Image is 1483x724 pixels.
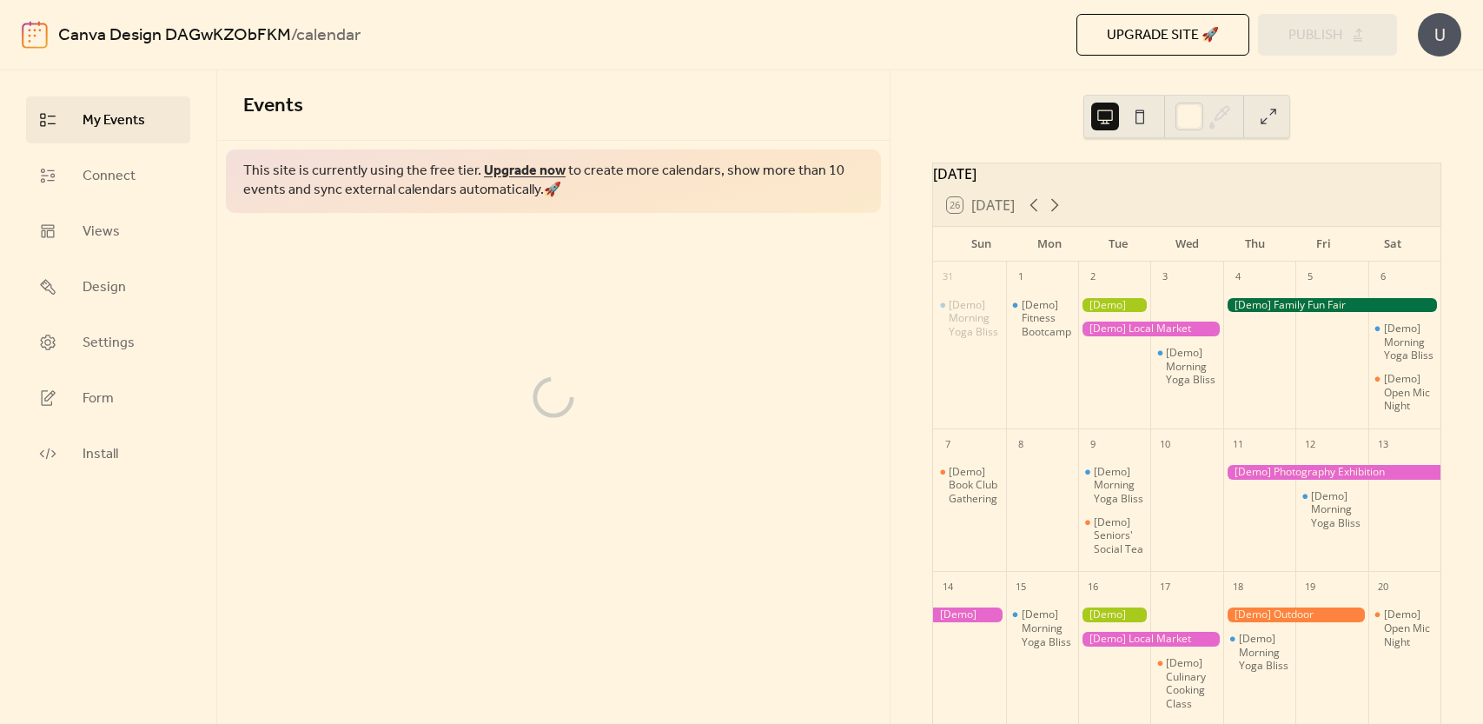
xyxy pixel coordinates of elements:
[933,298,1005,339] div: [Demo] Morning Yoga Bliss
[933,163,1440,184] div: [DATE]
[1150,656,1222,710] div: [Demo] Culinary Cooking Class
[243,162,864,201] span: This site is currently using the free tier. to create more calendars, show more than 10 events an...
[1374,268,1393,287] div: 6
[83,110,145,131] span: My Events
[1155,577,1175,596] div: 17
[83,389,114,409] span: Form
[1078,632,1223,647] div: [Demo] Local Market
[26,152,190,199] a: Connect
[1289,227,1358,262] div: Fri
[26,96,190,143] a: My Events
[1166,656,1215,710] div: [Demo] Culinary Cooking Class
[291,19,296,52] b: /
[1228,268,1248,287] div: 4
[1368,322,1440,362] div: [Demo] Morning Yoga Bliss
[1078,515,1150,556] div: [Demo] Seniors' Social Tea
[1384,372,1433,413] div: [Demo] Open Mic Night
[22,21,48,49] img: logo
[1076,14,1249,56] button: Upgrade site 🚀
[83,444,118,465] span: Install
[1078,298,1150,313] div: [Demo] Gardening Workshop
[1078,322,1223,336] div: [Demo] Local Market
[1228,577,1248,596] div: 18
[938,268,957,287] div: 31
[1295,489,1367,530] div: [Demo] Morning Yoga Bliss
[1384,322,1433,362] div: [Demo] Morning Yoga Bliss
[1006,298,1078,339] div: [Demo] Fitness Bootcamp
[938,435,957,454] div: 7
[1223,298,1440,313] div: [Demo] Family Fun Fair
[1083,577,1102,596] div: 16
[1078,465,1150,506] div: [Demo] Morning Yoga Bliss
[1311,489,1361,530] div: [Demo] Morning Yoga Bliss
[1368,372,1440,413] div: [Demo] Open Mic Night
[83,166,136,187] span: Connect
[938,577,957,596] div: 14
[1155,435,1175,454] div: 10
[1368,608,1440,648] div: [Demo] Open Mic Night
[1301,268,1320,287] div: 5
[1083,435,1102,454] div: 9
[933,608,1005,622] div: [Demo] Photography Exhibition
[1094,515,1143,556] div: [Demo] Seniors' Social Tea
[1006,608,1078,648] div: [Demo] Morning Yoga Bliss
[58,19,291,52] a: Canva Design DAGwKZObFKM
[1107,25,1219,46] span: Upgrade site 🚀
[1155,268,1175,287] div: 3
[1239,632,1288,673] div: [Demo] Morning Yoga Bliss
[1223,465,1440,480] div: [Demo] Photography Exhibition
[1022,608,1071,648] div: [Demo] Morning Yoga Bliss
[1301,435,1320,454] div: 12
[1153,227,1221,262] div: Wed
[1011,268,1030,287] div: 1
[26,263,190,310] a: Design
[1221,227,1290,262] div: Thu
[1166,346,1215,387] div: [Demo] Morning Yoga Bliss
[1223,632,1295,673] div: [Demo] Morning Yoga Bliss
[1374,435,1393,454] div: 13
[1358,227,1427,262] div: Sat
[296,19,361,52] b: calendar
[26,319,190,366] a: Settings
[1094,465,1143,506] div: [Demo] Morning Yoga Bliss
[949,465,998,506] div: [Demo] Book Club Gathering
[1022,298,1071,339] div: [Demo] Fitness Bootcamp
[26,375,190,422] a: Form
[1374,577,1393,596] div: 20
[26,430,190,477] a: Install
[1223,608,1368,622] div: [Demo] Outdoor Adventure Day
[1078,608,1150,622] div: [Demo] Gardening Workshop
[947,227,1016,262] div: Sun
[1016,227,1084,262] div: Mon
[83,277,126,298] span: Design
[83,222,120,242] span: Views
[1301,577,1320,596] div: 19
[949,298,998,339] div: [Demo] Morning Yoga Bliss
[26,208,190,255] a: Views
[484,157,566,184] a: Upgrade now
[933,465,1005,506] div: [Demo] Book Club Gathering
[1011,435,1030,454] div: 8
[1011,577,1030,596] div: 15
[1418,13,1461,56] div: U
[1228,435,1248,454] div: 11
[1083,268,1102,287] div: 2
[1384,608,1433,648] div: [Demo] Open Mic Night
[1084,227,1153,262] div: Tue
[83,333,135,354] span: Settings
[1150,346,1222,387] div: [Demo] Morning Yoga Bliss
[243,87,303,125] span: Events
